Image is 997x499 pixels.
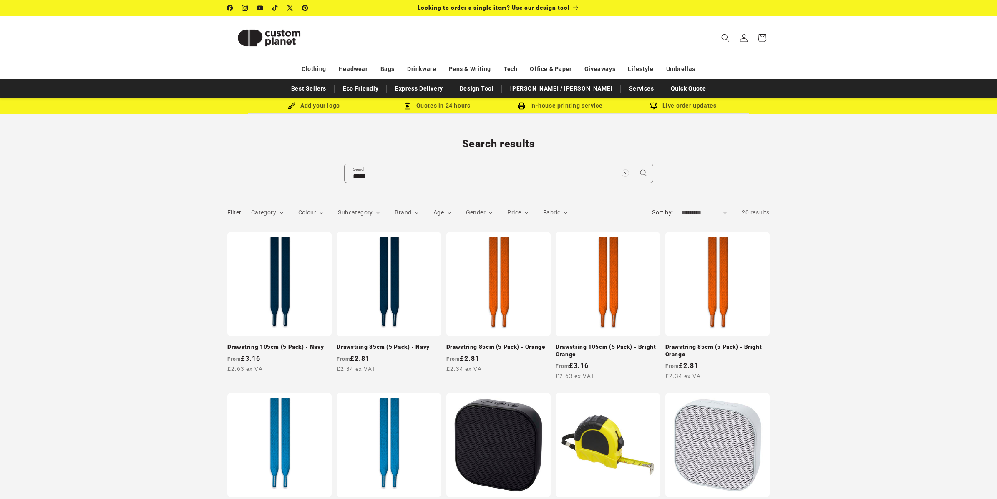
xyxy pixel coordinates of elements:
[716,29,735,47] summary: Search
[634,164,653,182] button: Search
[298,208,324,217] summary: Colour (0 selected)
[407,62,436,76] a: Drinkware
[339,62,368,76] a: Headwear
[666,62,695,76] a: Umbrellas
[339,81,383,96] a: Eco Friendly
[404,102,411,110] img: Order Updates Icon
[227,208,243,217] h2: Filter:
[622,101,745,111] div: Live order updates
[433,208,451,217] summary: Age (0 selected)
[252,101,375,111] div: Add your logo
[251,209,276,216] span: Category
[456,81,498,96] a: Design Tool
[449,62,491,76] a: Pens & Writing
[391,81,447,96] a: Express Delivery
[466,209,486,216] span: Gender
[665,343,770,358] a: Drawstring 85cm (5 Pack) - Bright Orange
[224,16,314,60] a: Custom Planet
[287,81,330,96] a: Best Sellers
[298,209,316,216] span: Colour
[227,19,311,57] img: Custom Planet
[650,102,657,110] img: Order updates
[625,81,658,96] a: Services
[507,209,521,216] span: Price
[338,209,373,216] span: Subcategory
[337,343,441,351] a: Drawstring 85cm (5 Pack) - Navy
[504,62,517,76] a: Tech
[556,343,660,358] a: Drawstring 105cm (5 Pack) - Bright Orange
[338,208,380,217] summary: Subcategory (0 selected)
[251,208,284,217] summary: Category (0 selected)
[446,343,551,351] a: Drawstring 85cm (5 Pack) - Orange
[652,209,673,216] label: Sort by:
[518,102,525,110] img: In-house printing
[543,209,560,216] span: Fabric
[507,208,529,217] summary: Price
[395,209,411,216] span: Brand
[506,81,616,96] a: [PERSON_NAME] / [PERSON_NAME]
[742,209,770,216] span: 20 results
[543,208,568,217] summary: Fabric (0 selected)
[395,208,419,217] summary: Brand (0 selected)
[302,62,326,76] a: Clothing
[227,343,332,351] a: Drawstring 105cm (5 Pack) - Navy
[466,208,493,217] summary: Gender (0 selected)
[227,137,770,151] h1: Search results
[628,62,653,76] a: Lifestyle
[667,81,710,96] a: Quick Quote
[498,101,622,111] div: In-house printing service
[530,62,572,76] a: Office & Paper
[380,62,395,76] a: Bags
[584,62,615,76] a: Giveaways
[616,164,634,182] button: Clear search term
[375,101,498,111] div: Quotes in 24 hours
[288,102,295,110] img: Brush Icon
[418,4,570,11] span: Looking to order a single item? Use our design tool
[433,209,444,216] span: Age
